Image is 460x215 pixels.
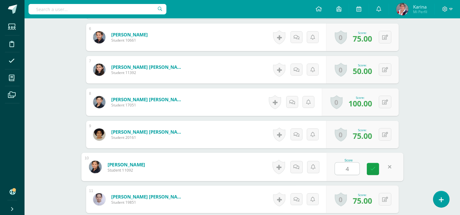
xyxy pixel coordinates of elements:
a: 0 [330,95,343,109]
span: Student 11392 [111,70,185,75]
span: Student 17051 [111,102,185,108]
span: 50.00 [353,66,372,76]
div: Score: [353,193,372,197]
a: [PERSON_NAME] [PERSON_NAME] [111,64,185,70]
a: 0 [335,63,347,77]
a: [PERSON_NAME] [PERSON_NAME] [111,129,185,135]
div: Score: [353,63,372,67]
img: 988547a4a5a95fd065b96b763cdb525b.png [93,128,105,141]
a: 0 [335,192,347,206]
a: 0 [335,30,347,44]
a: 0 [335,128,347,142]
span: 100.00 [348,98,372,109]
img: d18ab4ab9d15804eba30c26d3c84db06.png [93,193,105,206]
div: Score: [353,31,372,35]
a: [PERSON_NAME] [PERSON_NAME] [111,194,185,200]
span: 75.00 [353,195,372,206]
span: Karina [413,4,427,10]
input: Search a user… [29,4,166,14]
span: Student 11092 [107,168,145,173]
img: de0b392ea95cf163f11ecc40b2d2a7f9.png [396,3,409,15]
span: Student 10661 [111,38,148,43]
a: [PERSON_NAME] [111,32,148,38]
span: Mi Perfil [413,9,427,14]
div: Score: [353,128,372,132]
img: 52b02f2b78fc897d637f533264958f93.png [89,161,101,173]
input: 0-100.0 [335,163,359,175]
span: 75.00 [353,33,372,44]
img: 763cef316814c30dcdb6780c0983a665.png [93,96,105,108]
span: 75.00 [353,131,372,141]
img: 04483f8b1c376941a79d8d7b15af16e8.png [93,64,105,76]
a: [PERSON_NAME] [PERSON_NAME] [111,96,185,102]
span: Student 19851 [111,200,185,205]
div: Score: [348,95,372,100]
img: 83314a11065c13bb00386d4ec1f9828f.png [93,31,105,43]
a: [PERSON_NAME] [107,161,145,168]
div: Score [335,159,363,162]
span: Student 20161 [111,135,185,140]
